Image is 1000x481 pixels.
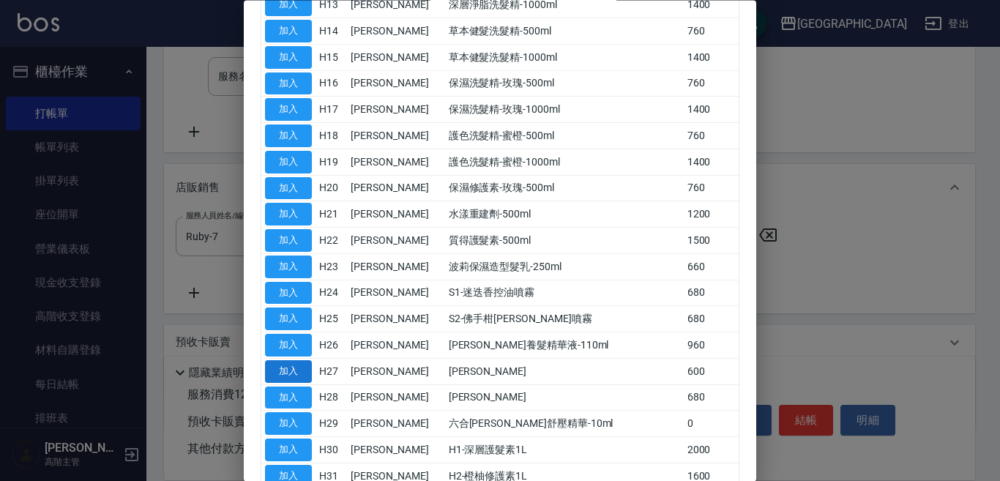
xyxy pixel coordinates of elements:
td: H16 [316,71,347,97]
button: 加入 [265,387,312,409]
td: H29 [316,411,347,437]
button: 加入 [265,20,312,43]
td: 1200 [684,201,739,228]
td: 600 [684,359,739,385]
td: 960 [684,332,739,359]
td: [PERSON_NAME] [347,18,444,45]
td: 護色洗髮精-蜜橙-500ml [445,123,684,149]
td: 760 [684,71,739,97]
td: 草本健髮洗髮精-500ml [445,18,684,45]
td: H19 [316,149,347,176]
td: 1400 [684,149,739,176]
td: [PERSON_NAME] [347,97,444,123]
td: 水漾重建劑-500ml [445,201,684,228]
td: H23 [316,254,347,280]
button: 加入 [265,46,312,69]
td: S2-佛手柑[PERSON_NAME]噴霧 [445,306,684,332]
button: 加入 [265,204,312,226]
td: H14 [316,18,347,45]
td: 1400 [684,45,739,71]
td: H27 [316,359,347,385]
td: [PERSON_NAME] [347,254,444,280]
td: 0 [684,411,739,437]
button: 加入 [265,151,312,174]
button: 加入 [265,230,312,253]
button: 加入 [265,99,312,122]
td: H22 [316,228,347,254]
button: 加入 [265,256,312,278]
td: [PERSON_NAME] [347,176,444,202]
td: H24 [316,280,347,307]
td: 660 [684,254,739,280]
td: H21 [316,201,347,228]
td: 1400 [684,97,739,123]
button: 加入 [265,335,312,357]
td: [PERSON_NAME] [347,385,444,411]
td: H17 [316,97,347,123]
td: H28 [316,385,347,411]
td: [PERSON_NAME] [347,123,444,149]
td: 保濕修護素-玫瑰-500ml [445,176,684,202]
td: 680 [684,306,739,332]
td: 波莉保濕造型髮乳-250ml [445,254,684,280]
button: 加入 [265,439,312,462]
td: 六合[PERSON_NAME]舒壓精華-10ml [445,411,684,437]
td: 保濕洗髮精-玫瑰-1000ml [445,97,684,123]
td: 760 [684,18,739,45]
td: H15 [316,45,347,71]
td: 保濕洗髮精-玫瑰-500ml [445,71,684,97]
td: [PERSON_NAME] [347,280,444,307]
button: 加入 [265,125,312,148]
td: H18 [316,123,347,149]
button: 加入 [265,282,312,305]
td: [PERSON_NAME] [347,306,444,332]
td: [PERSON_NAME] [445,359,684,385]
td: [PERSON_NAME] [347,149,444,176]
td: H1-深層護髮素1L [445,437,684,463]
td: 草本健髮洗髮精-1000ml [445,45,684,71]
button: 加入 [265,360,312,383]
td: [PERSON_NAME] [347,411,444,437]
td: H30 [316,437,347,463]
td: H26 [316,332,347,359]
td: [PERSON_NAME] [347,228,444,254]
td: 1500 [684,228,739,254]
td: H20 [316,176,347,202]
td: [PERSON_NAME] [445,385,684,411]
td: [PERSON_NAME] [347,332,444,359]
td: 質得護髮素-500ml [445,228,684,254]
td: 760 [684,176,739,202]
td: 護色洗髮精-蜜橙-1000ml [445,149,684,176]
td: 680 [684,280,739,307]
td: S1-迷迭香控油噴霧 [445,280,684,307]
td: [PERSON_NAME] [347,71,444,97]
button: 加入 [265,413,312,436]
td: [PERSON_NAME] [347,45,444,71]
button: 加入 [265,177,312,200]
button: 加入 [265,308,312,331]
td: 760 [684,123,739,149]
td: [PERSON_NAME] [347,437,444,463]
button: 加入 [265,72,312,95]
td: [PERSON_NAME] [347,359,444,385]
td: 2000 [684,437,739,463]
td: [PERSON_NAME]養髮精華液-110ml [445,332,684,359]
td: 680 [684,385,739,411]
td: [PERSON_NAME] [347,201,444,228]
td: H25 [316,306,347,332]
